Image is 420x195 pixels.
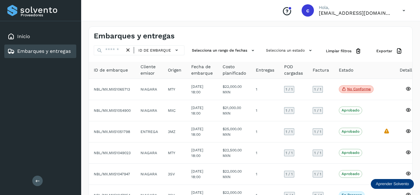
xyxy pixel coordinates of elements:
span: Exportar [376,48,392,54]
td: $22,500.00 MXN [218,142,251,164]
span: POD cargadas [284,64,303,76]
button: Selecciona un estado [263,45,316,56]
div: Inicio [4,30,76,43]
td: 1 [251,100,279,121]
p: Aprobado [342,172,359,176]
button: Limpiar filtros [321,45,367,57]
div: Embarques y entregas [4,45,76,58]
td: 3MZ [163,121,186,142]
button: Exportar [371,45,407,57]
td: $21,000.00 MXN [218,100,251,121]
span: Detalles [400,67,417,73]
span: NBL/MX.MX51054900 [94,108,131,113]
button: Selecciona un rango de fechas [189,45,259,56]
td: 3SV [163,164,186,185]
td: $22,000.00 MXN [218,79,251,100]
span: ID de embarque [138,48,171,53]
td: 1 [251,121,279,142]
td: MTY [163,142,186,164]
span: 1 / 1 [286,130,293,134]
span: 1 / 1 [314,109,321,112]
span: 1 / 1 [286,88,293,91]
span: Fecha de embarque [191,64,213,76]
p: Aprender Solvento [376,181,409,186]
td: ENTREGA [136,121,163,142]
td: $25,000.00 MXN [218,121,251,142]
span: 1 / 1 [314,130,321,134]
span: NBL/MX.MX51049023 [94,151,131,155]
span: 1 / 1 [286,172,293,176]
span: NBL/MX.MX51047947 [94,172,130,176]
span: [DATE] 18:00 [191,127,203,137]
span: Estado [339,67,353,73]
div: Aprender Solvento [371,179,414,189]
p: credito.cobranza@en-trega.com [319,10,393,16]
p: No conforme [347,87,371,91]
td: 1 [251,164,279,185]
p: Aprobado [342,129,359,134]
span: NBL/MX.MX51051798 [94,130,130,134]
td: NIAGARA [136,164,163,185]
span: 1 / 1 [314,88,321,91]
span: [DATE] 18:00 [191,169,203,179]
span: [DATE] 18:00 [191,148,203,158]
span: 1 / 1 [314,172,321,176]
p: Hola, [319,5,393,10]
span: 1 / 1 [286,151,293,155]
span: Entregas [256,67,274,73]
h4: Embarques y entregas [94,32,175,41]
span: Limpiar filtros [326,48,351,54]
p: Proveedores [21,13,74,17]
span: [DATE] 18:00 [191,106,203,115]
a: Embarques y entregas [17,48,71,54]
td: NIAGARA [136,79,163,100]
p: Aprobado [342,108,359,112]
td: 1 [251,142,279,164]
span: 1 / 1 [314,151,321,155]
span: ID de embarque [94,67,128,73]
a: Inicio [17,33,30,39]
p: Aprobado [342,150,359,155]
td: $22,000.00 MXN [218,164,251,185]
span: Cliente emisor [141,64,158,76]
span: Costo planificado [223,64,246,76]
td: NIAGARA [136,142,163,164]
span: Origen [168,67,181,73]
span: Factura [313,67,329,73]
td: 1 [251,79,279,100]
td: MXC [163,100,186,121]
td: MTY [163,79,186,100]
span: [DATE] 18:00 [191,84,203,94]
button: ID de embarque [137,46,182,55]
span: NBL/MX.MX51065713 [94,87,130,92]
td: NIAGARA [136,100,163,121]
span: 1 / 1 [286,109,293,112]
